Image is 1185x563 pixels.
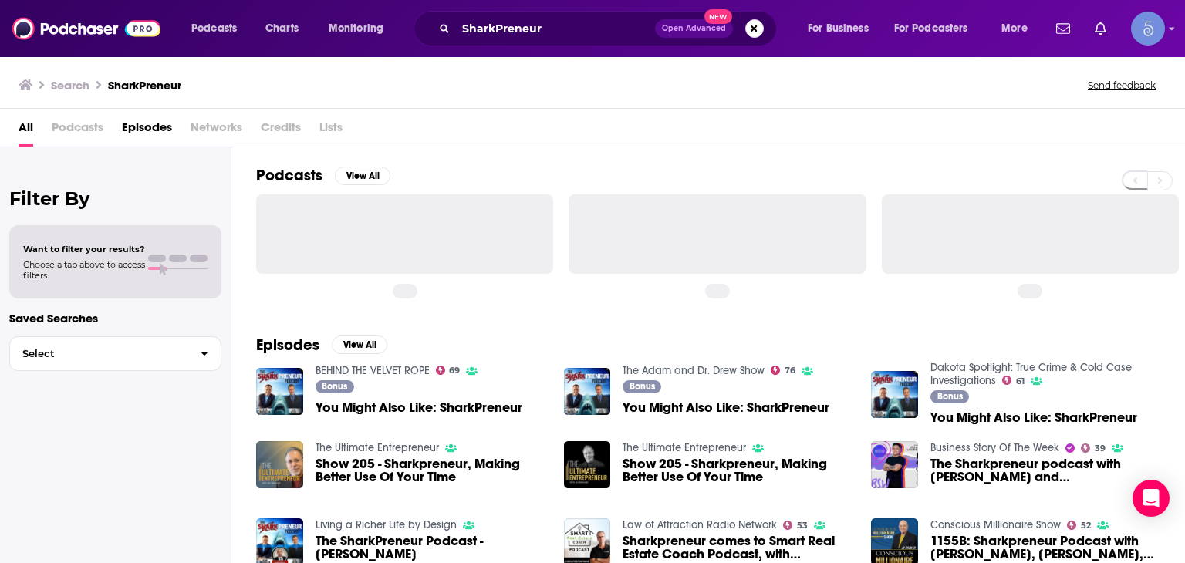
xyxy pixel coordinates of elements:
[256,166,322,185] h2: Podcasts
[10,349,188,359] span: Select
[871,441,918,488] img: The Sharkpreneur podcast with Seth Greene and Shaahin Cheyene
[623,441,746,454] a: The Ultimate Entrepreneur
[181,16,257,41] button: open menu
[316,457,545,484] a: Show 205 - Sharkpreneur, Making Better Use Of Your Time
[319,115,343,147] span: Lists
[316,534,545,561] a: The SharkPreneur Podcast - Jonathan Krueger
[930,457,1160,484] span: The Sharkpreneur podcast with [PERSON_NAME] and [PERSON_NAME]
[894,18,968,39] span: For Podcasters
[1131,12,1165,46] span: Logged in as Spiral5-G1
[23,244,145,255] span: Want to filter your results?
[704,9,732,24] span: New
[930,534,1160,561] span: 1155B: Sharkpreneur Podcast with [PERSON_NAME], [PERSON_NAME], and [PERSON_NAME]
[623,518,777,531] a: Law of Attraction Radio Network
[256,368,303,415] img: You Might Also Like: SharkPreneur
[1002,376,1025,385] a: 61
[51,78,89,93] h3: Search
[52,115,103,147] span: Podcasts
[9,336,221,371] button: Select
[930,441,1059,454] a: Business Story Of The Week
[808,18,869,39] span: For Business
[9,311,221,325] p: Saved Searches
[1089,15,1112,42] a: Show notifications dropdown
[12,14,160,43] img: Podchaser - Follow, Share and Rate Podcasts
[1001,18,1028,39] span: More
[564,441,611,488] img: Show 205 - Sharkpreneur, Making Better Use Of Your Time
[318,16,403,41] button: open menu
[23,259,145,281] span: Choose a tab above to access filters.
[1067,521,1091,530] a: 52
[449,367,460,374] span: 69
[623,534,852,561] a: Sharkpreneur comes to Smart Real Estate Coach Podcast, with Seth Greene
[256,441,303,488] img: Show 205 - Sharkpreneur, Making Better Use Of Your Time
[256,335,387,355] a: EpisodesView All
[332,335,387,354] button: View All
[623,364,765,377] a: The Adam and Dr. Drew Show
[797,16,888,41] button: open menu
[623,534,852,561] span: Sharkpreneur comes to Smart Real Estate Coach Podcast, with [PERSON_NAME]
[108,78,181,93] h3: SharkPreneur
[1095,445,1106,452] span: 39
[630,382,655,391] span: Bonus
[256,166,390,185] a: PodcastsView All
[991,16,1047,41] button: open menu
[783,521,808,530] a: 53
[771,366,795,375] a: 76
[930,457,1160,484] a: The Sharkpreneur podcast with Seth Greene and Shaahin Cheyene
[316,401,522,414] a: You Might Also Like: SharkPreneur
[655,19,733,38] button: Open AdvancedNew
[316,364,430,377] a: BEHIND THE VELVET ROPE
[662,25,726,32] span: Open Advanced
[1083,79,1160,92] button: Send feedback
[1081,522,1091,529] span: 52
[316,534,545,561] span: The SharkPreneur Podcast - [PERSON_NAME]
[9,187,221,210] h2: Filter By
[564,368,611,415] img: You Might Also Like: SharkPreneur
[122,115,172,147] a: Episodes
[456,16,655,41] input: Search podcasts, credits, & more...
[623,457,852,484] a: Show 205 - Sharkpreneur, Making Better Use Of Your Time
[335,167,390,185] button: View All
[930,411,1137,424] a: You Might Also Like: SharkPreneur
[1133,480,1170,517] div: Open Intercom Messenger
[623,401,829,414] a: You Might Also Like: SharkPreneur
[1050,15,1076,42] a: Show notifications dropdown
[19,115,33,147] a: All
[191,115,242,147] span: Networks
[316,441,439,454] a: The Ultimate Entrepreneur
[436,366,461,375] a: 69
[930,534,1160,561] a: 1155B: Sharkpreneur Podcast with Kevin Harrington, Seth Greene, and JV Crum III
[322,382,347,391] span: Bonus
[884,16,991,41] button: open menu
[265,18,299,39] span: Charts
[316,518,457,531] a: Living a Richer Life by Design
[256,335,319,355] h2: Episodes
[428,11,792,46] div: Search podcasts, credits, & more...
[191,18,237,39] span: Podcasts
[1131,12,1165,46] button: Show profile menu
[871,371,918,418] img: You Might Also Like: SharkPreneur
[329,18,383,39] span: Monitoring
[255,16,308,41] a: Charts
[797,522,808,529] span: 53
[937,392,963,401] span: Bonus
[930,518,1061,531] a: Conscious Millionaire Show
[930,361,1132,387] a: Dakota Spotlight: True Crime & Cold Case Investigations
[1016,378,1025,385] span: 61
[785,367,795,374] span: 76
[1131,12,1165,46] img: User Profile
